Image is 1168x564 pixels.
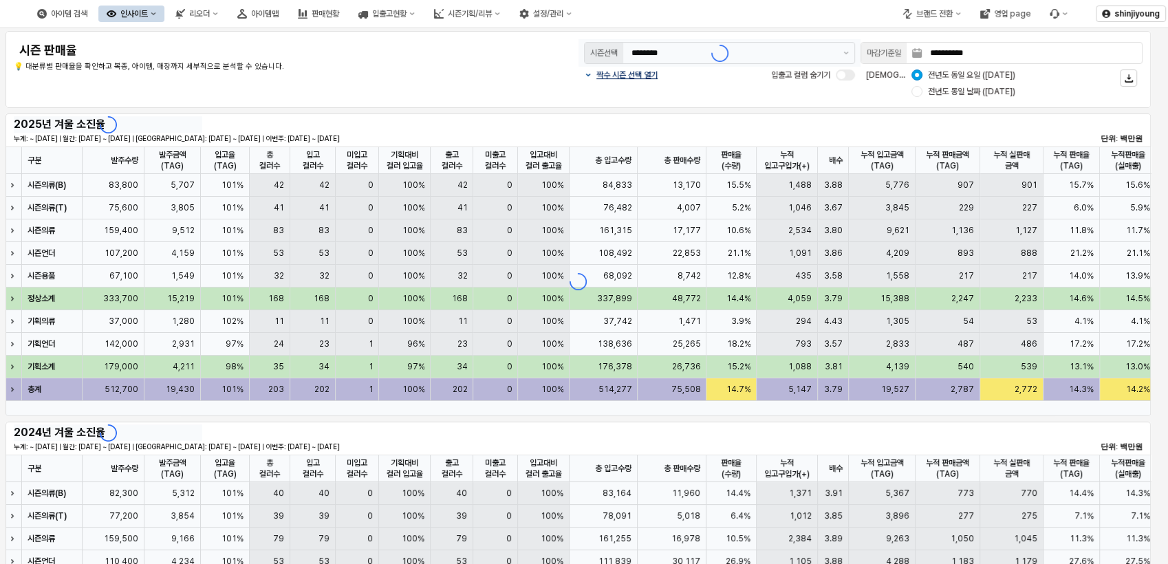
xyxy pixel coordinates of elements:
[312,9,339,19] div: 판매현황
[771,70,830,80] span: 입출고 컬럼 숨기기
[916,9,953,19] div: 브랜드 전환
[29,6,96,22] button: 아이템 검색
[167,6,226,22] button: 리오더
[1048,133,1143,144] p: 단위: 백만원
[14,133,766,144] p: 누계: ~ [DATE] | 월간: [DATE] ~ [DATE] | [GEOGRAPHIC_DATA]: [DATE] ~ [DATE] | 이번주: [DATE] ~ [DATE]
[98,6,164,22] button: 인사이트
[290,6,347,22] button: 판매현황
[584,69,658,80] button: 짝수 시즌 선택 열기
[867,46,901,60] div: 마감기준일
[994,9,1030,19] div: 영업 page
[372,9,407,19] div: 입출고현황
[533,9,563,19] div: 설정/관리
[866,70,976,80] span: [DEMOGRAPHIC_DATA] 기준:
[229,6,287,22] button: 아이템맵
[972,6,1039,22] button: 영업 page
[928,86,1015,97] span: 전년도 동일 날짜 ([DATE])
[1041,6,1076,22] div: 버그 제보 및 기능 개선 요청
[1096,6,1166,22] button: shinjiyoung
[19,43,479,57] h4: 시즌 판매율
[1114,8,1160,19] p: shinjiyoung
[511,6,580,22] button: 설정/관리
[350,6,423,22] button: 입출고현황
[448,9,492,19] div: 시즌기획/리뷰
[189,9,210,19] div: 리오더
[120,9,148,19] div: 인사이트
[894,6,969,22] button: 브랜드 전환
[51,9,87,19] div: 아이템 검색
[14,442,766,452] p: 누계: ~ [DATE] | 월간: [DATE] ~ [DATE] | [GEOGRAPHIC_DATA]: [DATE] ~ [DATE] | 이번주: [DATE] ~ [DATE]
[426,6,508,22] button: 시즌기획/리뷰
[14,61,484,73] p: 💡 대분류별 판매율을 확인하고 복종, 아이템, 매장까지 세부적으로 분석할 수 있습니다.
[251,9,279,19] div: 아이템맵
[928,69,1015,80] span: 전년도 동일 요일 ([DATE])
[596,69,658,80] p: 짝수 시즌 선택 열기
[1048,441,1143,453] p: 단위: 백만원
